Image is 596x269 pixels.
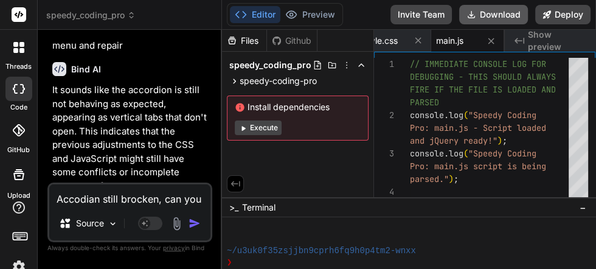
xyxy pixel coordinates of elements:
[240,75,317,87] span: speedy-coding-pro
[374,109,394,122] div: 2
[163,244,185,251] span: privacy
[449,173,454,184] span: )
[7,145,30,155] label: GitHub
[227,245,416,257] span: ~/u3uk0f35zsjjbn9cprh6fq9h0p4tm2-wnxx
[459,5,528,24] button: Download
[229,59,311,71] span: speedy_coding_pro
[410,97,439,108] span: PARSED
[449,148,463,159] span: log
[235,101,361,113] span: Install dependencies
[7,190,30,201] label: Upload
[108,218,118,229] img: Pick Models
[222,35,266,47] div: Files
[363,35,398,47] span: style.css
[227,257,233,268] span: ❯
[267,35,317,47] div: Github
[170,217,184,231] img: attachment
[410,58,546,69] span: // IMMEDIATE CONSOLE LOG FOR
[410,110,444,121] span: console
[5,61,32,72] label: threads
[463,148,468,159] span: (
[47,242,212,254] p: Always double-check its answers. Your in Bind
[230,6,280,23] button: Editor
[189,217,201,229] img: icon
[463,110,468,121] span: (
[280,6,340,23] button: Preview
[502,135,507,146] span: ;
[535,5,591,24] button: Deploy
[374,58,394,71] div: 1
[410,135,497,146] span: and jQuery ready!"
[410,148,444,159] span: console
[46,9,136,21] span: speedy_coding_pro
[454,173,459,184] span: ;
[497,135,502,146] span: )
[436,35,463,47] span: main.js
[229,201,238,214] span: >_
[374,147,394,160] div: 3
[235,121,282,135] button: Execute
[468,148,536,159] span: "Speedy Coding
[449,110,463,121] span: log
[468,110,536,121] span: "Speedy Coding
[242,201,275,214] span: Terminal
[10,102,27,113] label: code
[410,71,556,82] span: DEBUGGING - THIS SHOULD ALWAYS
[528,29,586,53] span: Show preview
[390,5,452,24] button: Invite Team
[580,201,586,214] span: −
[410,84,556,95] span: FIRE IF THE FILE IS LOADED AND
[410,122,546,133] span: Pro: main.js - Script loaded
[52,83,210,193] p: It sounds like the accordion is still not behaving as expected, appearing as vertical tabs that d...
[444,148,449,159] span: .
[410,173,449,184] span: parsed."
[71,63,101,75] h6: Bind AI
[410,161,546,172] span: Pro: main.js script is being
[374,186,394,198] div: 4
[444,110,449,121] span: .
[577,198,589,217] button: −
[76,217,104,229] p: Source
